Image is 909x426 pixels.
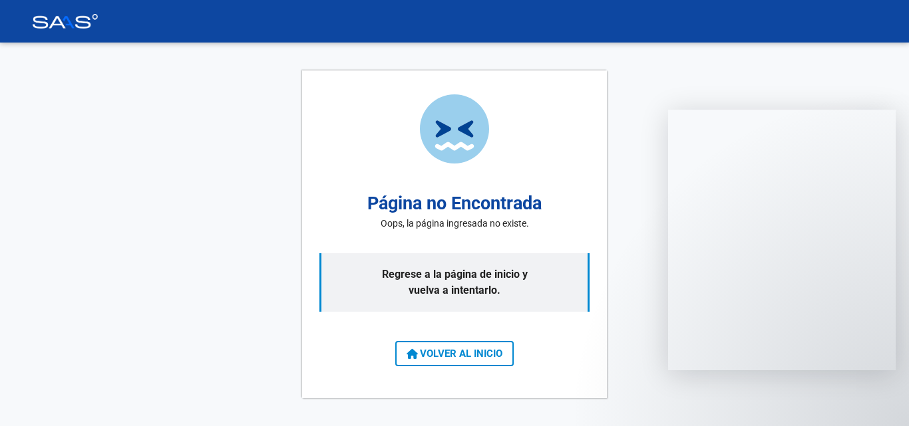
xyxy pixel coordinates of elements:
[864,381,896,413] iframe: Intercom live chat
[407,348,502,360] span: VOLVER AL INICIO
[395,341,514,366] button: VOLVER AL INICIO
[319,253,590,312] p: Regrese a la página de inicio y vuelva a intentarlo.
[668,110,896,370] iframe: Intercom live chat mensaje
[32,14,98,29] img: Logo SAAS
[367,190,542,217] h2: Página no Encontrada
[381,217,529,231] p: Oops, la página ingresada no existe.
[420,94,489,163] img: page-not-found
